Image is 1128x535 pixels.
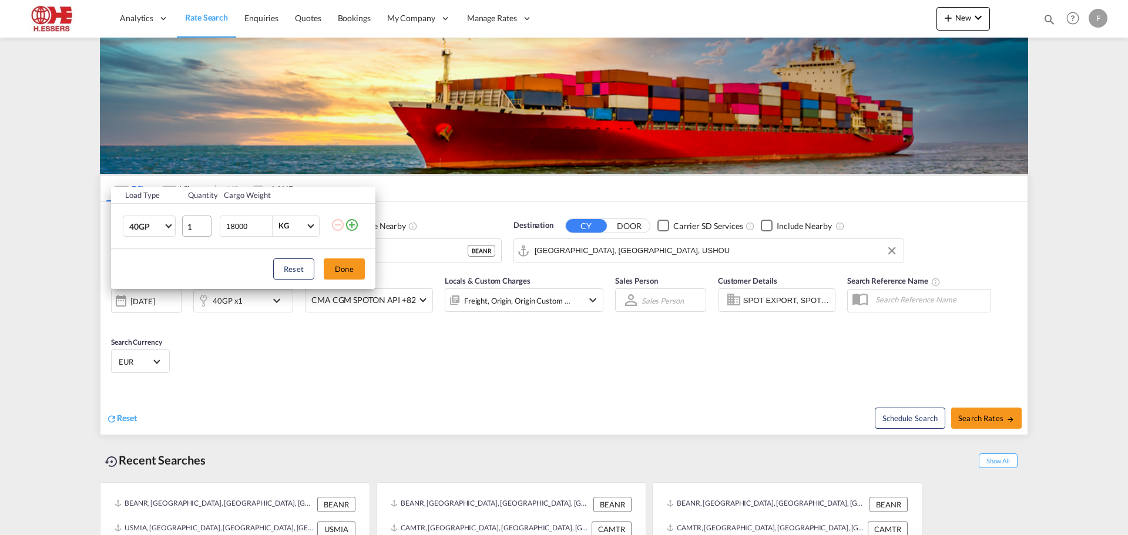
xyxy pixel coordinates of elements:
[182,216,211,237] input: Qty
[345,218,359,232] md-icon: icon-plus-circle-outline
[273,258,314,280] button: Reset
[123,216,176,237] md-select: Choose: 40GP
[224,190,324,200] div: Cargo Weight
[181,187,217,204] th: Quantity
[324,258,365,280] button: Done
[278,221,289,230] div: KG
[111,187,181,204] th: Load Type
[331,218,345,232] md-icon: icon-minus-circle-outline
[129,221,163,233] span: 40GP
[225,216,272,236] input: Enter Weight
